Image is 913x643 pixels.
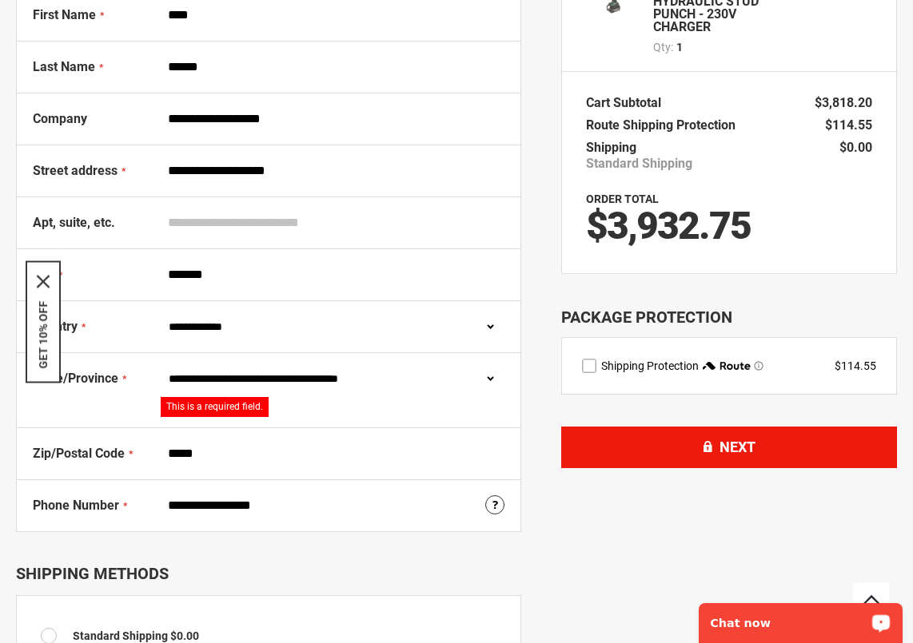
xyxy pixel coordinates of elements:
th: Route Shipping Protection [586,114,744,137]
div: Package Protection [561,306,897,329]
span: Company [33,111,87,126]
span: Qty [653,41,671,54]
span: $3,932.75 [586,203,751,248]
span: Last Name [33,59,95,74]
div: Shipping Methods [16,564,521,583]
span: $114.55 [825,117,872,133]
span: Shipping [586,140,636,155]
span: Street address [33,163,118,178]
iframe: LiveChat chat widget [688,593,913,643]
span: Phone Number [33,498,119,513]
span: First Name [33,7,96,22]
strong: Order Total [586,193,659,205]
button: GET 10% OFF [37,300,50,368]
span: Shipping Protection [601,359,699,372]
span: State/Province [33,371,118,386]
span: This is a required field. [166,401,263,412]
svg: close icon [37,275,50,288]
span: $0.00 [839,140,872,155]
span: $0.00 [170,629,199,642]
span: Apt, suite, etc. [33,215,115,230]
span: Standard Shipping [73,629,168,642]
span: Next [720,439,756,455]
span: 1 [676,39,683,55]
span: $3,818.20 [815,95,872,110]
button: Close [37,275,50,288]
div: $114.55 [835,358,876,374]
span: Standard Shipping [586,156,692,172]
div: route shipping protection selector element [582,358,876,374]
span: Learn more [754,361,763,371]
th: Cart Subtotal [586,92,669,114]
span: Zip/Postal Code [33,446,125,461]
button: Next [561,427,897,468]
